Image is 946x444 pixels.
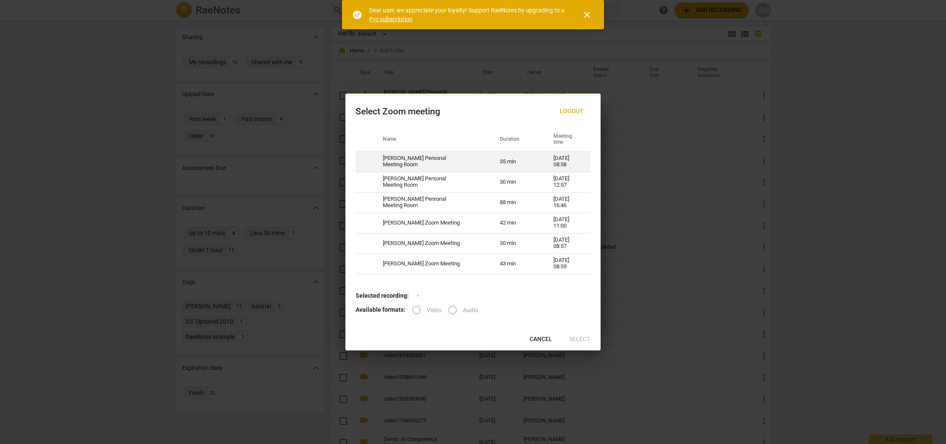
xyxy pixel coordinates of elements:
button: Logout [553,104,590,119]
td: [PERSON_NAME] Zoom Meeting [373,213,490,233]
div: Dear user, we appreciate your loyalty! Support RaeNotes by upgrading to a [369,6,567,23]
td: [DATE] 08:59 [543,253,590,274]
th: Duration [490,128,543,151]
button: Close [577,5,597,25]
span: check_circle [352,10,362,20]
td: [DATE] 16:46 [543,192,590,213]
a: Pro subscription [369,16,413,23]
span: Cancel [530,335,552,344]
span: close [582,10,592,20]
td: 30 min [490,172,543,192]
td: 88 min [490,192,543,213]
b: Available formats: [356,306,405,313]
b: Selected recording: [356,292,409,299]
td: [PERSON_NAME] Zoom Meeting [373,233,490,253]
td: [PERSON_NAME] Personal Meeting Room [373,172,490,192]
td: [DATE] 08:57 [543,233,590,253]
td: 42 min [490,213,543,233]
span: Logout [560,107,584,116]
td: [DATE] 12:57 [543,172,590,192]
button: Cancel [523,332,559,347]
th: Meeting time [543,128,590,151]
td: [PERSON_NAME] Personal Meeting Room [373,151,490,172]
p: - [356,291,590,300]
td: [PERSON_NAME] Zoom Meeting [373,253,490,274]
span: Audio [463,306,478,315]
td: 30 min [490,233,543,253]
td: [DATE] 11:00 [543,213,590,233]
td: [DATE] 08:58 [543,151,590,172]
span: Video [427,306,442,315]
div: File type [412,306,485,313]
td: [PERSON_NAME] Personal Meeting Room [373,192,490,213]
div: Select Zoom meeting [356,106,440,117]
td: 43 min [490,253,543,274]
td: 35 min [490,151,543,172]
th: Name [373,128,490,151]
